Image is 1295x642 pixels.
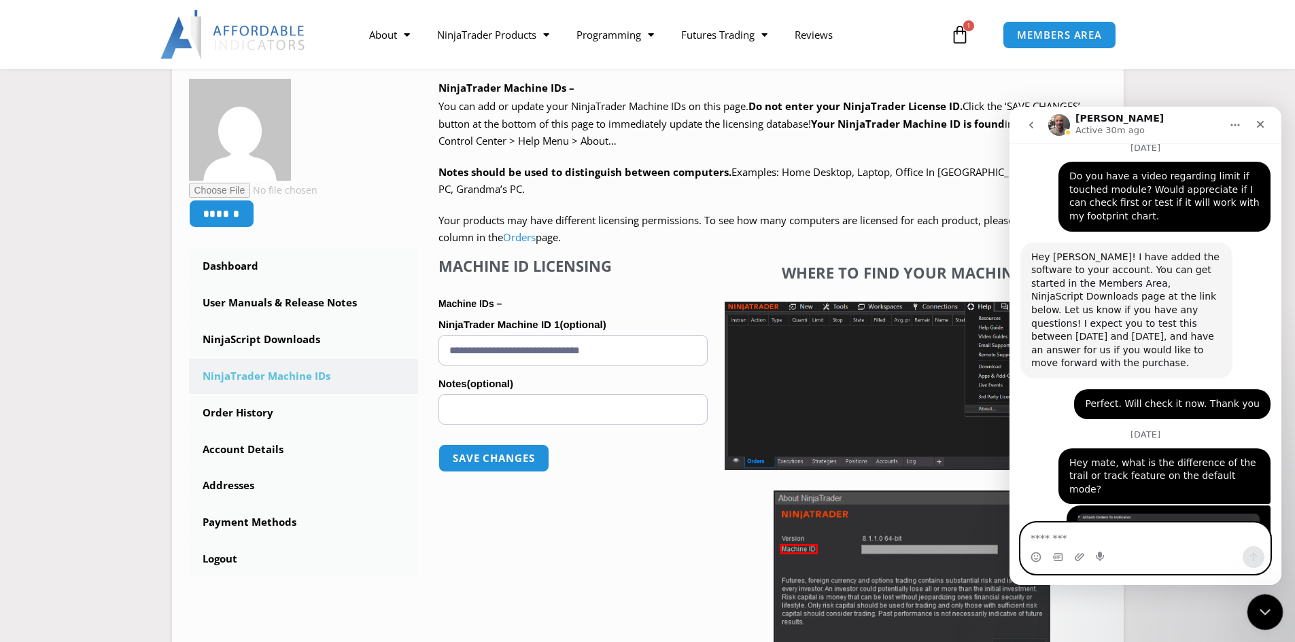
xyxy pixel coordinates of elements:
[189,359,419,394] a: NinjaTrader Machine IDs
[356,19,424,50] a: About
[438,374,708,394] label: Notes
[438,81,574,94] b: NinjaTrader Machine IDs –
[930,15,990,54] a: 1
[725,302,1099,470] img: Screenshot 2025-01-17 1155544 | Affordable Indicators – NinjaTrader
[189,249,419,284] a: Dashboard
[189,432,419,467] a: Account Details
[1247,594,1283,630] iframe: Intercom live chat
[748,99,963,113] b: Do not enter your NinjaTrader License ID.
[189,541,419,577] a: Logout
[781,19,846,50] a: Reviews
[11,399,261,504] div: Kenneth says…
[438,315,708,335] label: NinjaTrader Machine ID 1
[1003,21,1116,49] a: MEMBERS AREA
[963,20,974,31] span: 1
[438,165,1090,196] span: Examples: Home Desktop, Laptop, Office In [GEOGRAPHIC_DATA], Basement PC, Grandma’s PC.
[189,468,419,503] a: Addresses
[438,165,731,179] strong: Notes should be used to distinguish between computers.
[12,416,260,440] textarea: Message…
[65,445,75,456] button: Upload attachment
[189,285,419,321] a: User Manuals & Release Notes
[438,213,1089,245] span: Your products may have different licensing permissions. To see how many computers are licensed fo...
[189,322,419,357] a: NinjaScript Downloads
[438,99,1089,147] span: Click the ‘SAVE CHANGES’ button at the bottom of this page to immediately update the licensing da...
[438,298,502,309] strong: Machine IDs –
[438,99,748,113] span: You can add or update your NinjaTrader Machine IDs on this page.
[21,445,32,456] button: Emoji picker
[1017,30,1102,40] span: MEMBERS AREA
[160,10,307,59] img: LogoAI | Affordable Indicators – NinjaTrader
[1009,107,1281,585] iframe: Intercom live chat
[189,505,419,540] a: Payment Methods
[233,440,255,461] button: Send a message…
[438,257,708,274] h4: Machine ID Licensing
[811,117,1005,130] strong: Your NinjaTrader Machine ID is found
[356,19,947,50] nav: Menu
[438,444,549,472] button: Save changes
[668,19,781,50] a: Futures Trading
[424,19,563,50] a: NinjaTrader Products
[189,249,419,577] nav: Account pages
[86,445,97,456] button: Start recording
[725,264,1099,281] h4: Where to find your Machine ID
[43,445,54,456] button: Gif picker
[189,395,419,431] a: Order History
[189,79,291,181] img: ed3ffbeb7045a0fa7708a623a70841ceebf26a34c23f0450c245bbe2b39a06d7
[563,19,668,50] a: Programming
[559,319,606,330] span: (optional)
[503,230,536,244] a: Orders
[467,378,513,389] span: (optional)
